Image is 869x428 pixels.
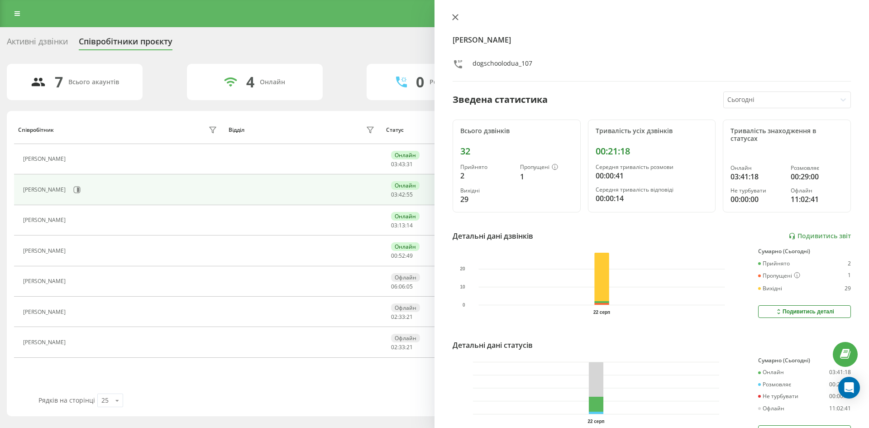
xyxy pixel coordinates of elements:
[758,285,782,292] div: Вихідні
[7,37,68,51] div: Активні дзвінки
[23,187,68,193] div: [PERSON_NAME]
[416,73,424,91] div: 0
[758,305,851,318] button: Подивитись деталі
[55,73,63,91] div: 7
[246,73,254,91] div: 4
[391,212,420,221] div: Онлайн
[391,313,397,321] span: 02
[229,127,244,133] div: Відділ
[406,221,413,229] span: 14
[386,127,404,133] div: Статус
[391,161,413,168] div: : :
[391,192,413,198] div: : :
[731,188,783,194] div: Не турбувати
[758,393,798,399] div: Не турбувати
[848,272,851,279] div: 1
[838,377,860,399] div: Open Intercom Messenger
[453,340,533,351] div: Детальні дані статусів
[596,164,708,170] div: Середня тривалість розмови
[23,248,68,254] div: [PERSON_NAME]
[391,283,397,290] span: 06
[23,278,68,284] div: [PERSON_NAME]
[101,396,109,405] div: 25
[758,369,784,375] div: Онлайн
[829,393,851,399] div: 00:00:00
[399,221,405,229] span: 13
[23,339,68,346] div: [PERSON_NAME]
[399,313,405,321] span: 33
[18,127,54,133] div: Співробітник
[391,222,413,229] div: : :
[406,313,413,321] span: 21
[463,303,465,308] text: 0
[460,267,465,272] text: 20
[758,381,791,388] div: Розмовляє
[391,343,397,351] span: 02
[23,217,68,223] div: [PERSON_NAME]
[758,260,790,267] div: Прийнято
[391,242,420,251] div: Онлайн
[596,146,708,157] div: 00:21:18
[845,285,851,292] div: 29
[460,146,573,157] div: 32
[399,191,405,198] span: 42
[79,37,172,51] div: Співробітники проєкту
[829,405,851,412] div: 11:02:41
[460,127,573,135] div: Всього дзвінків
[731,127,843,143] div: Тривалість знаходження в статусах
[406,191,413,198] span: 55
[460,170,513,181] div: 2
[453,93,548,106] div: Зведена статистика
[829,381,851,388] div: 00:29:00
[829,369,851,375] div: 03:41:18
[453,34,851,45] h4: [PERSON_NAME]
[68,78,119,86] div: Всього акаунтів
[391,221,397,229] span: 03
[406,283,413,290] span: 05
[391,160,397,168] span: 03
[23,309,68,315] div: [PERSON_NAME]
[596,193,708,204] div: 00:00:14
[399,283,405,290] span: 06
[406,252,413,260] span: 49
[758,272,800,279] div: Пропущені
[391,284,413,290] div: : :
[391,334,420,342] div: Офлайн
[460,164,513,170] div: Прийнято
[391,252,397,260] span: 00
[791,171,843,182] div: 00:29:00
[731,194,783,205] div: 00:00:00
[593,310,610,315] text: 22 серп
[391,191,397,198] span: 03
[520,171,573,182] div: 1
[460,194,513,205] div: 29
[38,396,95,404] span: Рядків на сторінці
[399,252,405,260] span: 52
[791,165,843,171] div: Розмовляє
[520,164,573,171] div: Пропущені
[391,181,420,190] div: Онлайн
[391,314,413,320] div: : :
[791,188,843,194] div: Офлайн
[391,303,420,312] div: Офлайн
[473,59,532,72] div: dogschoolodua_107
[460,284,465,289] text: 10
[731,171,783,182] div: 03:41:18
[406,160,413,168] span: 31
[587,419,604,424] text: 22 серп
[406,343,413,351] span: 21
[399,160,405,168] span: 43
[23,156,68,162] div: [PERSON_NAME]
[791,194,843,205] div: 11:02:41
[848,260,851,267] div: 2
[391,253,413,259] div: : :
[788,232,851,240] a: Подивитись звіт
[758,357,851,364] div: Сумарно (Сьогодні)
[596,170,708,181] div: 00:00:41
[260,78,285,86] div: Онлайн
[758,405,784,412] div: Офлайн
[731,165,783,171] div: Онлайн
[758,248,851,255] div: Сумарно (Сьогодні)
[430,78,473,86] div: Розмовляють
[391,344,413,351] div: : :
